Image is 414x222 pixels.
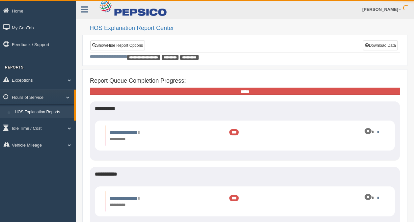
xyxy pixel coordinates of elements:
a: HOS Explanation Reports [12,106,74,118]
button: Download Data [363,41,398,50]
h4: Report Queue Completion Progress: [90,78,400,84]
a: Show/Hide Report Options [90,41,145,50]
h2: HOS Explanation Report Center [90,25,407,32]
a: HOS Violation Audit Reports [12,118,74,130]
li: Expand [105,191,385,211]
li: Expand [105,125,385,146]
